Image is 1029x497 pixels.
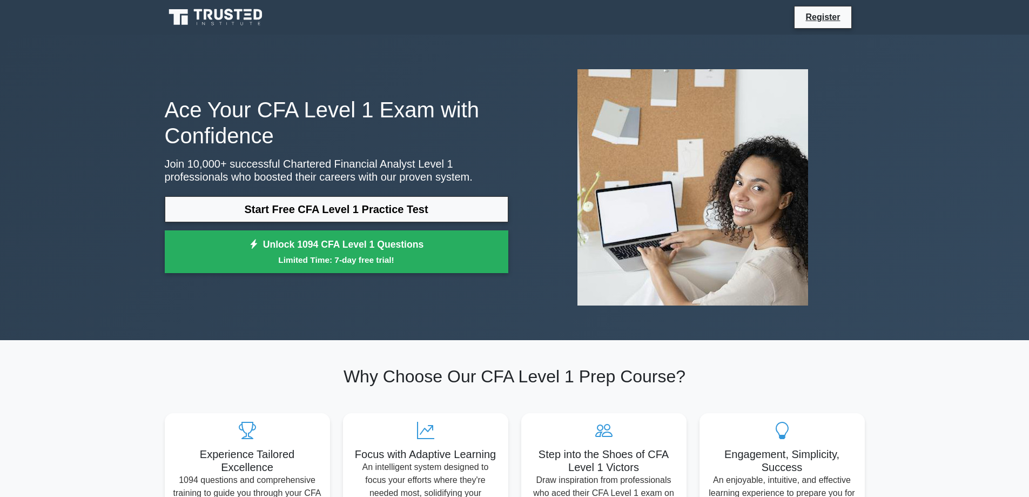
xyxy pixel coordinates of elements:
[165,196,508,222] a: Start Free CFA Level 1 Practice Test
[178,254,495,266] small: Limited Time: 7-day free trial!
[708,448,856,474] h5: Engagement, Simplicity, Success
[352,448,500,461] h5: Focus with Adaptive Learning
[165,366,865,387] h2: Why Choose Our CFA Level 1 Prep Course?
[173,448,321,474] h5: Experience Tailored Excellence
[165,97,508,149] h1: Ace Your CFA Level 1 Exam with Confidence
[799,10,846,24] a: Register
[530,448,678,474] h5: Step into the Shoes of CFA Level 1 Victors
[165,230,508,274] a: Unlock 1094 CFA Level 1 QuestionsLimited Time: 7-day free trial!
[165,157,508,183] p: Join 10,000+ successful Chartered Financial Analyst Level 1 professionals who boosted their caree...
